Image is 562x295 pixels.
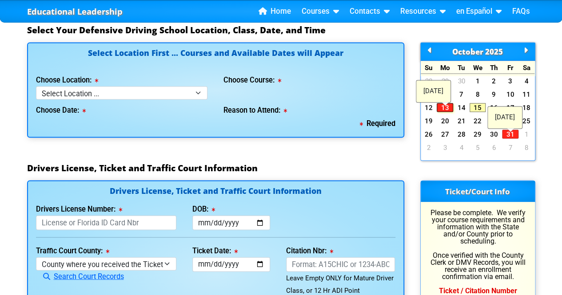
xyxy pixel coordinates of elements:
[255,5,295,18] a: Home
[453,130,470,138] a: 28
[486,76,502,85] a: 2
[437,143,453,152] a: 3
[36,106,86,114] label: Choose Date:
[453,116,470,125] a: 21
[518,90,535,98] a: 11
[453,143,470,152] a: 4
[470,143,486,152] a: 5
[286,247,333,254] label: Citation Nbr:
[27,162,535,173] h3: Drivers License, Ticket and Traffic Court Information
[223,76,281,83] label: Choose Course:
[421,143,437,152] a: 2
[502,143,518,152] a: 7
[286,257,395,271] input: Format: A15CHIC or 1234-ABC
[416,80,450,102] div: [DATE]
[488,106,522,128] div: [DATE]
[421,130,437,138] a: 26
[421,103,437,112] a: 12
[36,76,98,83] label: Choose Location:
[470,103,486,112] a: 15
[518,143,535,152] a: 8
[27,4,123,19] a: Educational Leadership
[360,119,395,127] b: Required
[298,5,343,18] a: Courses
[36,247,109,254] label: Traffic Court County:
[27,24,535,35] h3: Select Your Defensive Driving School Location, Class, Date, and Time
[421,76,437,85] a: 28
[470,61,486,74] div: We
[453,90,470,98] a: 7
[453,76,470,85] a: 30
[437,116,453,125] a: 20
[437,103,453,112] a: 13
[421,116,437,125] a: 19
[453,61,470,74] div: Tu
[36,205,122,212] label: Drivers License Number:
[453,5,505,18] a: en Español
[452,46,483,56] span: October
[192,247,238,254] label: Ticket Date:
[485,46,503,56] span: 2025
[346,5,393,18] a: Contacts
[502,61,518,74] div: Fr
[486,61,502,74] div: Th
[192,215,270,230] input: mm/dd/yyyy
[421,61,437,74] div: Su
[502,130,518,138] a: 31
[502,76,518,85] a: 3
[437,130,453,138] a: 27
[36,215,176,230] input: License or Florida ID Card Nbr
[518,76,535,85] a: 4
[470,76,486,85] a: 1
[470,116,486,125] a: 22
[486,103,502,112] a: 16
[518,61,535,74] div: Sa
[36,49,395,67] h4: Select Location First ... Courses and Available Dates will Appear
[486,116,502,125] a: 23
[223,106,287,114] label: Reason to Attend:
[36,272,124,280] a: Search Court Records
[453,103,470,112] a: 14
[518,116,535,125] a: 25
[502,90,518,98] a: 10
[192,205,215,212] label: DOB:
[502,103,518,112] a: 17
[470,90,486,98] a: 8
[470,130,486,138] a: 29
[36,187,395,196] h4: Drivers License, Ticket and Traffic Court Information
[486,130,502,138] a: 30
[518,130,535,138] a: 1
[509,5,534,18] a: FAQs
[437,76,453,85] a: 29
[437,61,453,74] div: Mo
[518,103,535,112] a: 18
[397,5,449,18] a: Resources
[421,181,535,202] h3: Ticket/Court Info
[486,143,502,152] a: 6
[192,257,270,271] input: mm/dd/yyyy
[486,90,502,98] a: 9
